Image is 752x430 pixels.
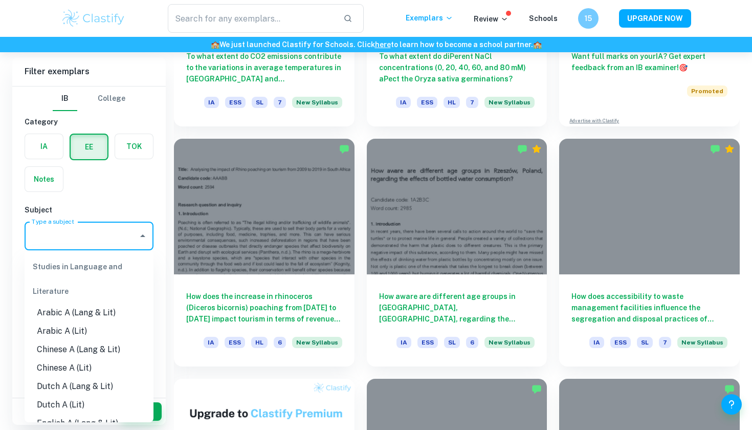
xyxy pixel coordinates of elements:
span: ESS [610,337,631,348]
div: Starting from the May 2026 session, the ESS IA requirements have changed. We created this exempla... [292,337,342,354]
span: New Syllabus [292,97,342,108]
li: Dutch A (Lit) [25,396,153,414]
span: 7 [466,97,478,108]
li: Chinese A (Lit) [25,359,153,377]
a: How aware are different age groups in [GEOGRAPHIC_DATA], [GEOGRAPHIC_DATA], regarding the effects... [367,139,547,366]
div: Starting from the May 2026 session, the ESS IA requirements have changed. We created this exempla... [484,337,535,354]
div: Starting from the May 2026 session, the ESS IA requirements have changed. We created this exempla... [677,337,727,354]
label: Type a subject [32,217,74,226]
span: 🏫 [533,40,542,49]
h6: How aware are different age groups in [GEOGRAPHIC_DATA], [GEOGRAPHIC_DATA], regarding the effects... [379,291,535,325]
a: Schools [529,14,558,23]
div: Premium [724,144,735,154]
a: here [375,40,391,49]
span: IA [589,337,604,348]
span: ESS [417,97,437,108]
img: Marked [724,384,735,394]
button: TOK [115,134,153,159]
button: UPGRADE NOW [619,9,691,28]
h6: Filter exemplars [12,57,166,86]
h6: How does accessibility to waste management facilities influence the segregation and disposal prac... [571,291,727,325]
h6: To what extent do CO2 emissions contribute to the variations in average temperatures in [GEOGRAPH... [186,51,342,84]
img: Clastify logo [61,8,126,29]
span: 🏫 [211,40,219,49]
h6: 15 [583,13,594,24]
div: Premium [532,144,542,154]
span: New Syllabus [292,337,342,348]
button: 15 [578,8,599,29]
li: Arabic A (Lang & Lit) [25,304,153,322]
img: Marked [517,144,527,154]
span: 🎯 [679,63,688,72]
h6: To what extent do diPerent NaCl concentrations (0, 20, 40, 60, and 80 mM) aPect the Oryza sativa ... [379,51,535,84]
h6: How does the increase in rhinoceros (Diceros bicornis) poaching from [DATE] to [DATE] impact tour... [186,291,342,325]
span: IA [204,97,219,108]
span: 7 [274,97,286,108]
button: Notes [25,167,63,191]
span: HL [444,97,460,108]
li: Dutch A (Lang & Lit) [25,377,153,396]
span: IA [204,337,218,348]
h6: We just launched Clastify for Schools. Click to learn how to become a school partner. [2,39,750,50]
button: Close [136,229,150,243]
span: ESS [225,97,246,108]
div: Starting from the May 2026 session, the ESS IA requirements have changed. We created this exempla... [292,97,342,114]
div: Filter type choice [53,87,125,111]
span: HL [251,337,268,348]
p: Exemplars [406,12,453,24]
button: IB [53,87,77,111]
img: Marked [710,144,720,154]
span: New Syllabus [484,97,535,108]
button: EE [71,135,107,159]
button: Help and Feedback [721,394,742,415]
h6: Category [25,116,153,127]
div: Starting from the May 2026 session, the ESS IA requirements have changed. We created this exempla... [484,97,535,114]
span: 6 [274,337,286,348]
span: 6 [466,337,478,348]
span: ESS [417,337,438,348]
li: Chinese A (Lang & Lit) [25,340,153,359]
img: Marked [532,384,542,394]
div: Studies in Language and Literature [25,254,153,304]
button: IA [25,134,63,159]
span: IA [396,337,411,348]
a: How does accessibility to waste management facilities influence the segregation and disposal prac... [559,139,740,366]
h6: Subject [25,204,153,216]
span: SL [252,97,268,108]
span: SL [637,337,653,348]
span: ESS [225,337,245,348]
span: New Syllabus [677,337,727,348]
li: Arabic A (Lit) [25,322,153,340]
a: How does the increase in rhinoceros (Diceros bicornis) poaching from [DATE] to [DATE] impact tour... [174,139,355,366]
a: Advertise with Clastify [569,117,619,124]
span: IA [396,97,411,108]
span: SL [444,337,460,348]
h6: Want full marks on your IA ? Get expert feedback from an IB examiner! [571,51,727,73]
span: New Syllabus [484,337,535,348]
p: Review [474,13,508,25]
img: Marked [339,144,349,154]
span: Promoted [687,85,727,97]
button: College [98,87,125,111]
input: Search for any exemplars... [168,4,335,33]
span: 7 [659,337,671,348]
